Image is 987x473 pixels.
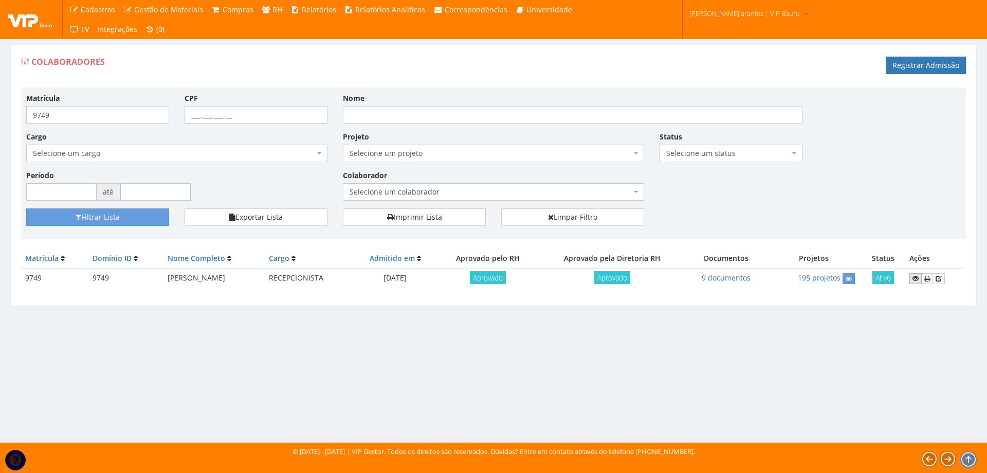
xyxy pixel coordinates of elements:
a: Nome Completo [168,253,225,263]
a: Cargo [269,253,289,263]
label: Nome [343,93,364,103]
button: Exportar Lista [185,208,327,226]
span: Selecione um colaborador [343,183,644,201]
td: 9749 [88,268,163,288]
td: [PERSON_NAME] [163,268,265,288]
td: [DATE] [353,268,437,288]
span: Aprovado [470,271,506,284]
th: Aprovado pela Diretoria RH [538,249,686,268]
span: Ativo [872,271,894,284]
label: Status [660,132,682,142]
label: Período [26,170,54,181]
a: Admitido em [370,253,415,263]
span: Selecione um projeto [350,148,631,159]
th: Documentos [686,249,766,268]
th: Ações [905,249,966,268]
span: Relatórios [302,5,336,14]
label: Colaborador [343,170,387,181]
span: Aprovado [594,271,630,284]
th: Projetos [766,249,862,268]
span: Selecione um status [660,145,802,162]
input: ___.___.___-__ [185,106,327,124]
span: Gestão de Materiais [134,5,203,14]
a: Integrações [93,20,141,39]
a: (0) [141,20,169,39]
span: Universidade [526,5,572,14]
td: RECEPCIONISTA [265,268,353,288]
span: TV [81,24,89,34]
img: logo [8,12,54,27]
div: © [DATE] - [DATE] | VIP Gestor. Todos os direitos são reservados. Dúvidas? Entre em contato atrav... [293,447,695,457]
span: (0) [156,24,164,34]
a: Registrar Admissão [886,57,966,74]
a: 9 documentos [702,273,751,283]
span: Selecione um status [666,148,790,159]
span: Integrações [97,24,137,34]
span: até [97,183,120,201]
span: Cadastros [81,5,115,14]
span: Selecione um cargo [26,145,327,162]
span: Compras [223,5,253,14]
a: Limpar Filtro [501,208,644,226]
label: Projeto [343,132,369,142]
a: TV [65,20,93,39]
a: Domínio ID [93,253,132,263]
a: Imprimir Lista [343,208,486,226]
span: Relatórios Analíticos [355,5,425,14]
label: Cargo [26,132,47,142]
span: RH [272,5,282,14]
span: Colaboradores [31,56,105,67]
span: Correspondências [445,5,507,14]
label: Matrícula [26,93,60,103]
span: Selecione um projeto [343,145,644,162]
a: Matrícula [25,253,59,263]
th: Aprovado pelo RH [437,249,538,268]
span: [PERSON_NAME].arantes | VIP Bauru [689,8,800,19]
span: Selecione um colaborador [350,187,631,197]
button: Filtrar Lista [26,208,169,226]
span: Selecione um cargo [33,148,315,159]
label: CPF [185,93,198,103]
td: 9749 [21,268,88,288]
a: 195 projetos [798,273,840,283]
th: Status [862,249,905,268]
